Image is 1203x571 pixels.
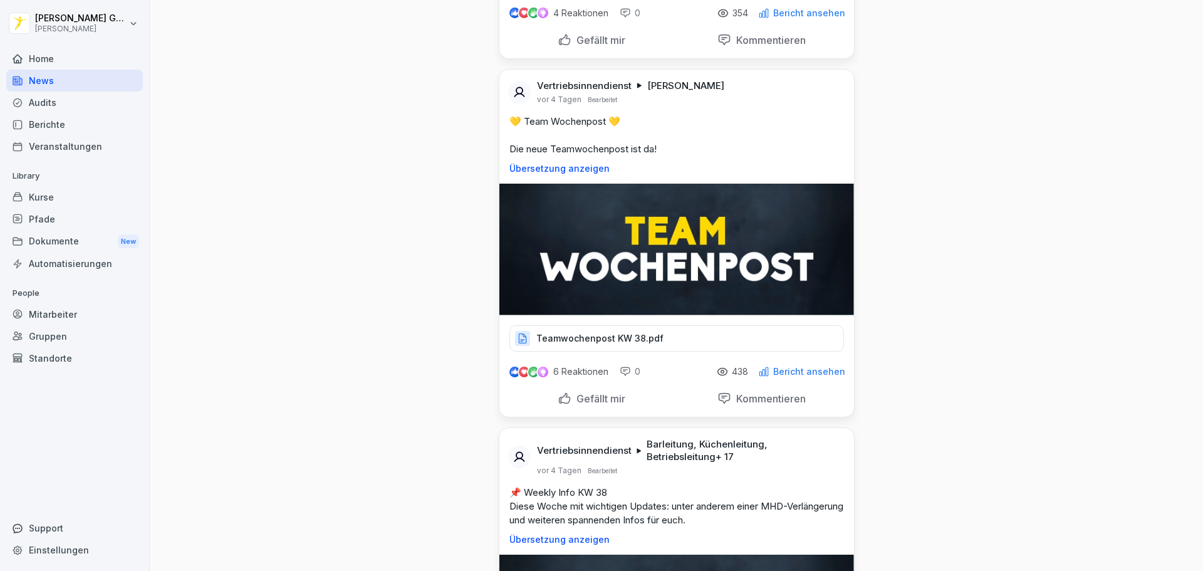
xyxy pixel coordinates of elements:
[35,24,127,33] p: [PERSON_NAME]
[620,7,640,19] div: 0
[588,95,617,105] p: Bearbeitet
[6,347,143,369] a: Standorte
[6,253,143,275] a: Automatisierungen
[537,95,581,105] p: vor 4 Tagen
[509,367,519,377] img: like
[773,367,845,377] p: Bericht ansehen
[509,336,844,348] a: Teamwochenpost KW 38.pdf
[538,8,548,19] img: inspiring
[647,438,839,463] p: Barleitung, Küchenleitung, Betriebsleitung + 17
[509,486,844,527] p: 📌 Weekly Info KW 38 Diese Woche mit wichtigen Updates: unter anderem einer MHD-Verlängerung und w...
[499,184,854,316] img: khk1kv38m7cuar4h1xtzxcv9.png
[537,466,581,476] p: vor 4 Tagen
[620,365,640,378] div: 0
[571,34,625,46] p: Gefällt mir
[6,186,143,208] a: Kurse
[6,517,143,539] div: Support
[536,332,664,345] p: Teamwochenpost KW 38.pdf
[553,367,608,377] p: 6 Reaktionen
[509,115,844,156] p: 💛 Team Wochenpost 💛 Die neue Teamwochenpost ist da!
[732,8,748,18] p: 354
[6,230,143,253] a: DokumenteNew
[537,444,632,457] p: Vertriebsinnendienst
[6,135,143,157] a: Veranstaltungen
[6,208,143,230] a: Pfade
[6,48,143,70] a: Home
[6,325,143,347] a: Gruppen
[6,166,143,186] p: Library
[118,234,139,249] div: New
[519,367,529,377] img: love
[6,283,143,303] p: People
[6,70,143,92] a: News
[571,392,625,405] p: Gefällt mir
[528,367,539,377] img: celebrate
[519,8,529,18] img: love
[731,392,806,405] p: Kommentieren
[773,8,845,18] p: Bericht ansehen
[6,303,143,325] a: Mitarbeiter
[6,539,143,561] a: Einstellungen
[509,164,844,174] p: Übersetzung anzeigen
[553,8,608,18] p: 4 Reaktionen
[528,8,539,18] img: celebrate
[6,92,143,113] a: Audits
[731,34,806,46] p: Kommentieren
[6,230,143,253] div: Dokumente
[647,80,724,92] p: [PERSON_NAME]
[588,466,617,476] p: Bearbeitet
[6,113,143,135] a: Berichte
[35,13,127,24] p: [PERSON_NAME] Greller
[509,535,844,545] p: Übersetzung anzeigen
[537,80,632,92] p: Vertriebsinnendienst
[732,367,748,377] p: 438
[538,367,548,378] img: inspiring
[509,8,519,18] img: like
